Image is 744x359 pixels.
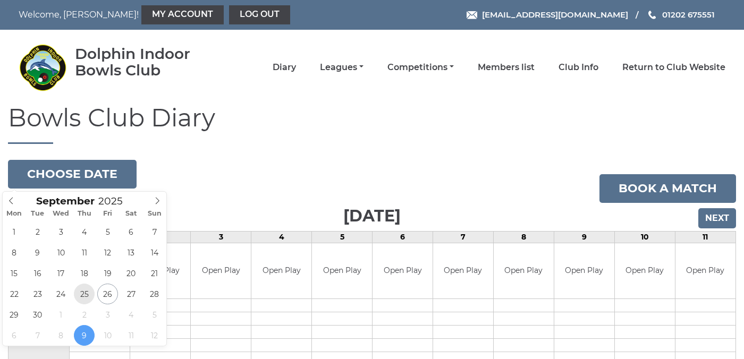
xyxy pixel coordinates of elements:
[144,242,165,263] span: September 14, 2025
[615,243,675,299] td: Open Play
[599,174,736,203] a: Book a match
[4,284,24,304] span: September 22, 2025
[554,243,614,299] td: Open Play
[433,231,494,243] td: 7
[494,243,554,299] td: Open Play
[121,304,141,325] span: October 4, 2025
[144,221,165,242] span: September 7, 2025
[120,210,143,217] span: Sat
[312,231,373,243] td: 5
[97,284,118,304] span: September 26, 2025
[27,325,48,346] span: October 7, 2025
[50,263,71,284] span: September 17, 2025
[50,242,71,263] span: September 10, 2025
[74,263,95,284] span: September 18, 2025
[614,231,675,243] td: 10
[554,231,614,243] td: 9
[251,231,312,243] td: 4
[4,242,24,263] span: September 8, 2025
[74,325,95,346] span: October 9, 2025
[50,221,71,242] span: September 3, 2025
[493,231,554,243] td: 8
[121,284,141,304] span: September 27, 2025
[121,263,141,284] span: September 20, 2025
[73,210,96,217] span: Thu
[622,62,725,73] a: Return to Club Website
[373,231,433,243] td: 6
[36,196,95,207] span: Scroll to increment
[647,8,715,21] a: Phone us 01202 675551
[4,221,24,242] span: September 1, 2025
[320,62,363,73] a: Leagues
[27,263,48,284] span: September 16, 2025
[273,62,296,73] a: Diary
[229,5,290,24] a: Log out
[8,160,137,189] button: Choose date
[675,243,735,299] td: Open Play
[74,221,95,242] span: September 4, 2025
[387,62,454,73] a: Competitions
[74,242,95,263] span: September 11, 2025
[482,10,628,20] span: [EMAIL_ADDRESS][DOMAIN_NAME]
[312,243,372,299] td: Open Play
[27,242,48,263] span: September 9, 2025
[191,231,251,243] td: 3
[662,10,715,20] span: 01202 675551
[559,62,598,73] a: Club Info
[144,263,165,284] span: September 21, 2025
[467,11,477,19] img: Email
[19,5,304,24] nav: Welcome, [PERSON_NAME]!
[467,8,628,21] a: Email [EMAIL_ADDRESS][DOMAIN_NAME]
[698,208,736,228] input: Next
[26,210,49,217] span: Tue
[121,325,141,346] span: October 11, 2025
[49,210,73,217] span: Wed
[143,210,166,217] span: Sun
[50,284,71,304] span: September 24, 2025
[3,210,26,217] span: Mon
[4,325,24,346] span: October 6, 2025
[74,284,95,304] span: September 25, 2025
[144,284,165,304] span: September 28, 2025
[4,263,24,284] span: September 15, 2025
[95,195,136,207] input: Scroll to increment
[144,325,165,346] span: October 12, 2025
[121,242,141,263] span: September 13, 2025
[97,242,118,263] span: September 12, 2025
[19,44,66,91] img: Dolphin Indoor Bowls Club
[96,210,120,217] span: Fri
[433,243,493,299] td: Open Play
[75,46,221,79] div: Dolphin Indoor Bowls Club
[251,243,311,299] td: Open Play
[27,284,48,304] span: September 23, 2025
[97,221,118,242] span: September 5, 2025
[74,304,95,325] span: October 2, 2025
[648,11,656,19] img: Phone us
[50,325,71,346] span: October 8, 2025
[50,304,71,325] span: October 1, 2025
[97,263,118,284] span: September 19, 2025
[4,304,24,325] span: September 29, 2025
[121,221,141,242] span: September 6, 2025
[478,62,535,73] a: Members list
[141,5,224,24] a: My Account
[675,231,735,243] td: 11
[8,105,736,144] h1: Bowls Club Diary
[191,243,251,299] td: Open Play
[27,221,48,242] span: September 2, 2025
[144,304,165,325] span: October 5, 2025
[373,243,433,299] td: Open Play
[27,304,48,325] span: September 30, 2025
[97,325,118,346] span: October 10, 2025
[97,304,118,325] span: October 3, 2025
